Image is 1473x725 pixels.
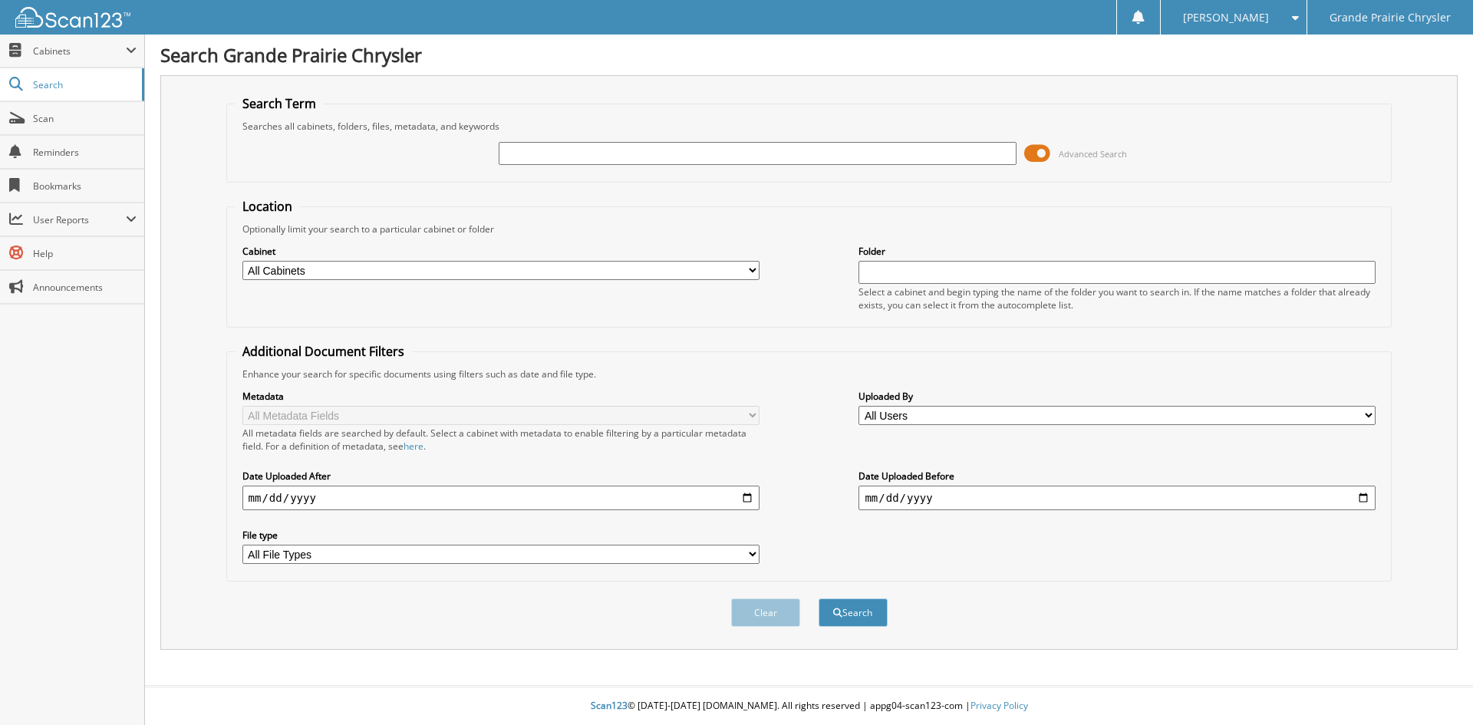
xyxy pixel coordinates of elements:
[235,222,1384,236] div: Optionally limit your search to a particular cabinet or folder
[858,486,1376,510] input: end
[858,390,1376,403] label: Uploaded By
[15,7,130,28] img: scan123-logo-white.svg
[819,598,888,627] button: Search
[33,247,137,260] span: Help
[160,42,1458,68] h1: Search Grande Prairie Chrysler
[33,213,126,226] span: User Reports
[858,245,1376,258] label: Folder
[242,486,760,510] input: start
[242,470,760,483] label: Date Uploaded After
[1183,13,1269,22] span: [PERSON_NAME]
[404,440,423,453] a: here
[33,180,137,193] span: Bookmarks
[242,390,760,403] label: Metadata
[33,44,126,58] span: Cabinets
[235,95,324,112] legend: Search Term
[242,245,760,258] label: Cabinet
[33,78,134,91] span: Search
[858,285,1376,311] div: Select a cabinet and begin typing the name of the folder you want to search in. If the name match...
[235,198,300,215] legend: Location
[33,281,137,294] span: Announcements
[1059,148,1127,160] span: Advanced Search
[145,687,1473,725] div: © [DATE]-[DATE] [DOMAIN_NAME]. All rights reserved | appg04-scan123-com |
[731,598,800,627] button: Clear
[242,529,760,542] label: File type
[235,120,1384,133] div: Searches all cabinets, folders, files, metadata, and keywords
[235,343,412,360] legend: Additional Document Filters
[33,112,137,125] span: Scan
[242,427,760,453] div: All metadata fields are searched by default. Select a cabinet with metadata to enable filtering b...
[970,699,1028,712] a: Privacy Policy
[1396,651,1473,725] iframe: Chat Widget
[1330,13,1451,22] span: Grande Prairie Chrysler
[33,146,137,159] span: Reminders
[235,367,1384,381] div: Enhance your search for specific documents using filters such as date and file type.
[858,470,1376,483] label: Date Uploaded Before
[591,699,628,712] span: Scan123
